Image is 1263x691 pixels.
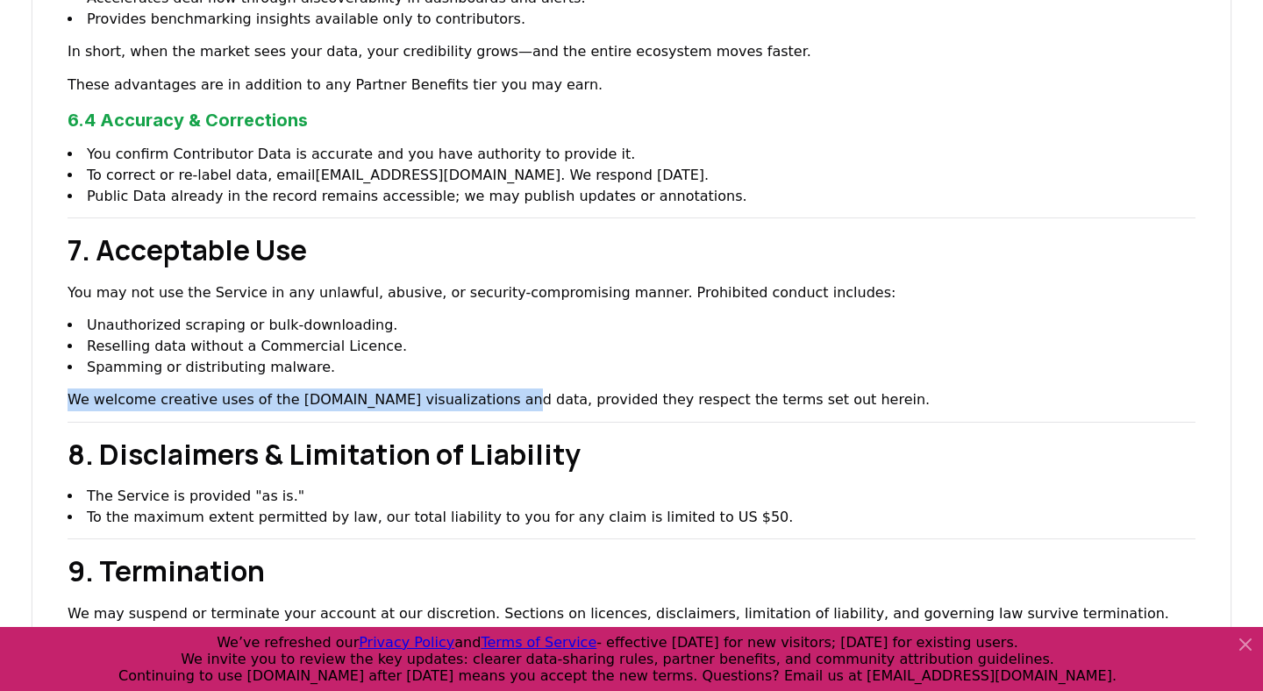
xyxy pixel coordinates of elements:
[68,336,1195,357] li: Reselling data without a Commercial Licence.
[68,281,1195,304] p: You may not use the Service in any unlawful, abusive, or security-compromising manner. Prohibited...
[68,602,1195,625] p: We may suspend or terminate your account at our discretion. Sections on licences, disclaimers, li...
[68,388,1195,411] p: We welcome creative uses of the [DOMAIN_NAME] visualizations and data, provided they respect the ...
[68,9,1195,30] li: Provides benchmarking insights available only to contributors.
[68,74,1195,96] p: These advantages are in addition to any Partner Benefits tier you may earn.
[68,315,1195,336] li: Unauthorized scraping or bulk-downloading.
[68,144,1195,165] li: You confirm Contributor Data is accurate and you have authority to provide it.
[68,186,1195,207] li: Public Data already in the record remains accessible; we may publish updates or annotations.
[68,486,1195,507] li: The Service is provided "as is."
[68,550,1195,592] h2: 9. Termination
[315,167,560,183] a: [EMAIL_ADDRESS][DOMAIN_NAME]
[68,40,1195,63] p: In short, when the market sees your data, your credibility grows—and the entire ecosystem moves f...
[68,229,1195,271] h2: 7. Acceptable Use
[68,507,1195,528] li: To the maximum extent permitted by law, our total liability to you for any claim is limited to US...
[68,165,1195,186] li: To correct or re-label data, email . We respond [DATE].
[68,357,1195,378] li: Spamming or distributing malware.
[68,107,1195,133] h3: 6.4 Accuracy & Corrections
[68,433,1195,475] h2: 8. Disclaimers & Limitation of Liability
